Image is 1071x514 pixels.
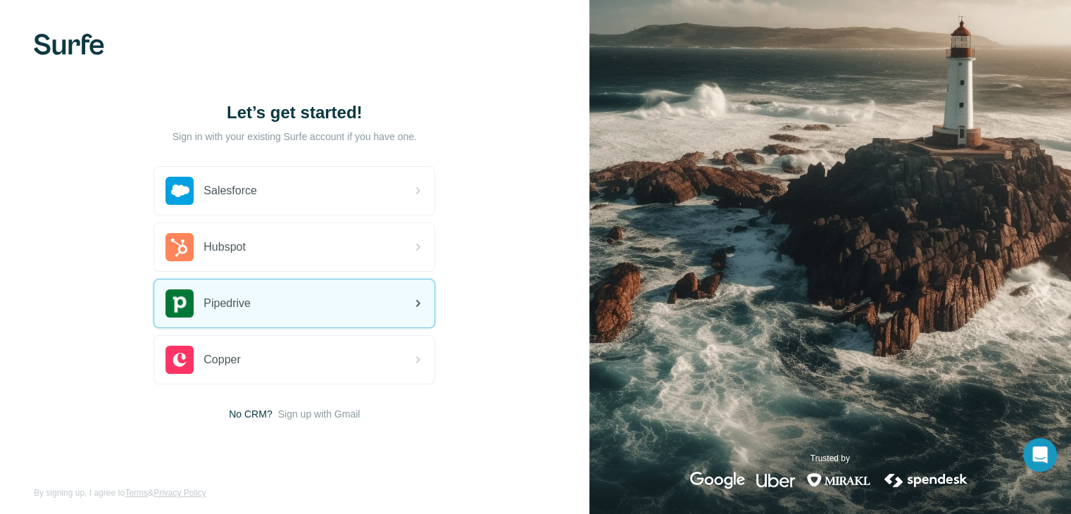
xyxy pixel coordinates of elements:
[203,295,251,312] span: Pipedrive
[165,177,194,205] img: salesforce's logo
[203,182,257,199] span: Salesforce
[229,407,272,421] span: No CRM?
[165,346,194,374] img: copper's logo
[203,351,240,368] span: Copper
[278,407,361,421] button: Sign up with Gmail
[203,239,246,256] span: Hubspot
[882,472,970,489] img: spendesk's logo
[690,472,745,489] img: google's logo
[165,289,194,318] img: pipedrive's logo
[34,487,206,499] span: By signing up, I agree to &
[810,452,850,465] p: Trusted by
[125,488,148,498] a: Terms
[34,34,104,55] img: Surfe's logo
[806,472,871,489] img: mirakl's logo
[1023,438,1057,472] div: Open Intercom Messenger
[756,472,795,489] img: uber's logo
[154,101,435,124] h1: Let’s get started!
[165,233,194,261] img: hubspot's logo
[173,130,417,144] p: Sign in with your existing Surfe account if you have one.
[154,488,206,498] a: Privacy Policy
